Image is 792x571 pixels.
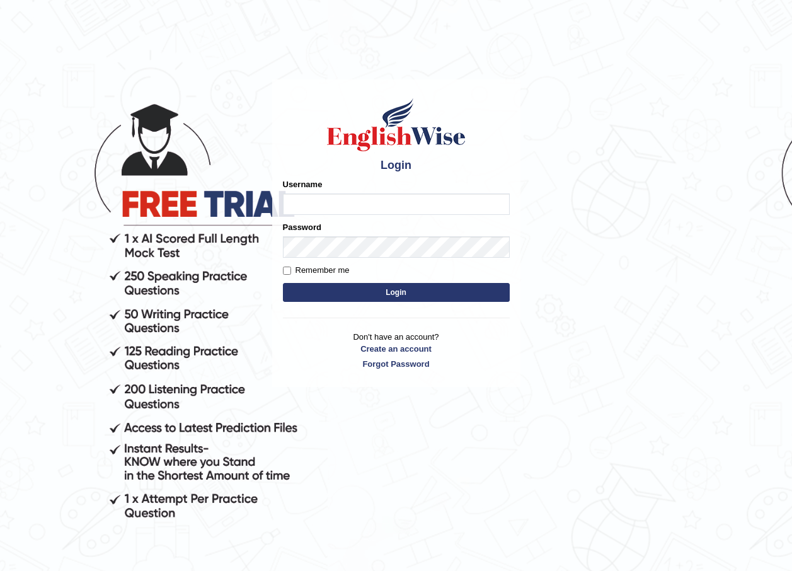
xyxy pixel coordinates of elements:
[283,159,510,172] h4: Login
[283,283,510,302] button: Login
[283,264,350,277] label: Remember me
[283,358,510,370] a: Forgot Password
[283,221,321,233] label: Password
[283,178,323,190] label: Username
[283,343,510,355] a: Create an account
[283,331,510,370] p: Don't have an account?
[283,267,291,275] input: Remember me
[324,96,468,153] img: Logo of English Wise sign in for intelligent practice with AI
